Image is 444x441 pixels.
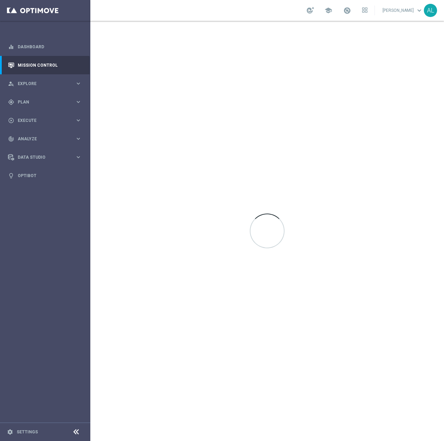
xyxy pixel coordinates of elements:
div: AL [424,4,437,17]
div: Optibot [8,166,82,185]
i: settings [7,429,13,435]
a: Settings [17,430,38,434]
i: keyboard_arrow_right [75,99,82,105]
i: keyboard_arrow_right [75,117,82,124]
i: track_changes [8,136,14,142]
i: keyboard_arrow_right [75,154,82,160]
i: person_search [8,81,14,87]
div: Data Studio [8,154,75,160]
div: Mission Control [8,56,82,74]
div: Analyze [8,136,75,142]
a: [PERSON_NAME] [382,5,424,16]
i: gps_fixed [8,99,14,105]
div: Dashboard [8,38,82,56]
a: Optibot [18,166,82,185]
span: keyboard_arrow_down [416,7,423,14]
span: Data Studio [18,155,75,159]
div: Execute [8,117,75,124]
div: Explore [8,81,75,87]
i: equalizer [8,44,14,50]
span: Analyze [18,137,75,141]
span: Explore [18,82,75,86]
a: Mission Control [18,56,82,74]
a: Dashboard [18,38,82,56]
span: Execute [18,118,75,123]
i: keyboard_arrow_right [75,135,82,142]
i: lightbulb [8,173,14,179]
span: Plan [18,100,75,104]
i: play_circle_outline [8,117,14,124]
div: Plan [8,99,75,105]
span: school [324,7,332,14]
i: keyboard_arrow_right [75,80,82,87]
